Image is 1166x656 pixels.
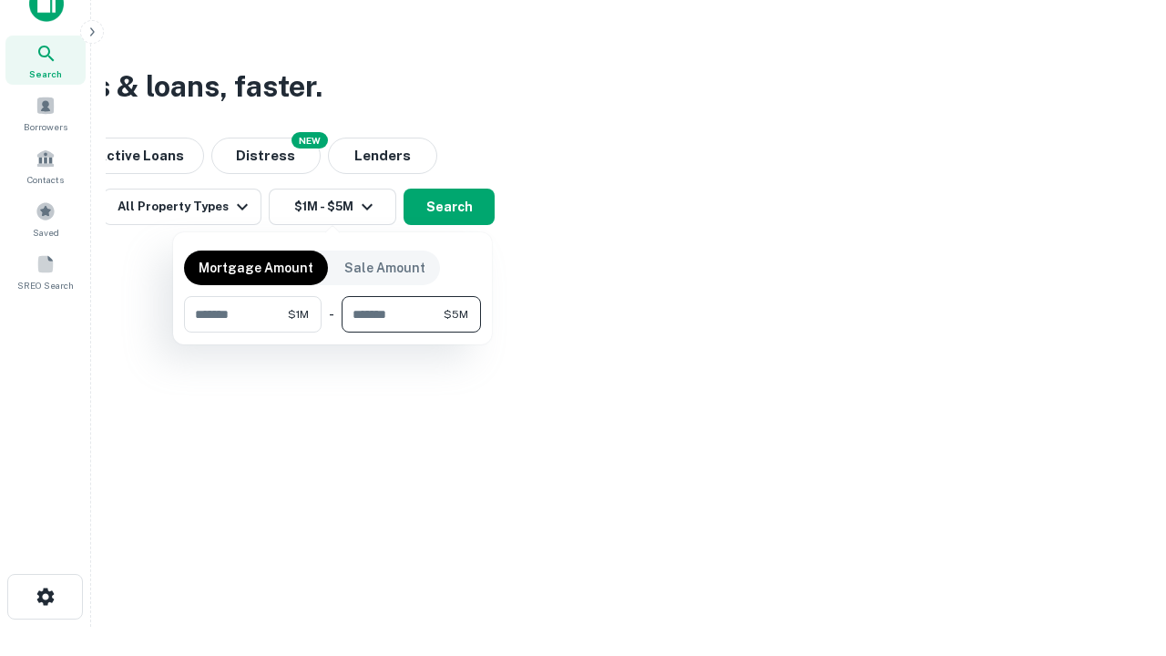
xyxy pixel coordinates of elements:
[1075,510,1166,598] iframe: Chat Widget
[344,258,425,278] p: Sale Amount
[329,296,334,333] div: -
[199,258,313,278] p: Mortgage Amount
[444,306,468,323] span: $5M
[288,306,309,323] span: $1M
